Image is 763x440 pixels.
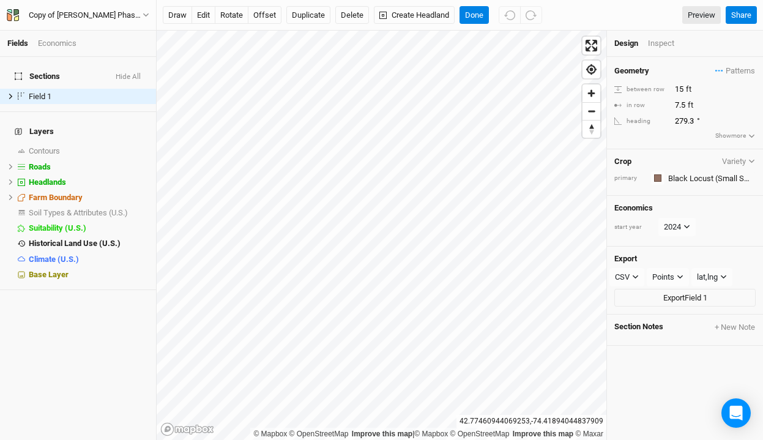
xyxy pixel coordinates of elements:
a: Fields [7,39,28,48]
button: Copy of [PERSON_NAME] Phase 1 (ACTIVE 2024) [6,9,150,22]
h4: Export [614,254,756,264]
div: Inspect [648,38,691,49]
span: Suitability (U.S.) [29,223,86,233]
div: Copy of [PERSON_NAME] Phase 1 (ACTIVE 2024) [29,9,143,21]
button: draw [163,6,192,24]
button: Delete [335,6,369,24]
div: between row [614,85,668,94]
div: Base Layer [29,270,149,280]
button: Variety [721,157,756,166]
div: Points [652,271,674,283]
div: Farm Boundary [29,193,149,203]
h4: Layers [7,119,149,144]
div: start year [614,223,657,232]
button: lat,lng [691,268,732,286]
span: Section Notes [614,322,663,333]
button: Create Headland [374,6,455,24]
span: Reset bearing to north [582,121,600,138]
a: Mapbox logo [160,422,214,436]
div: | [253,428,603,440]
input: Black Locust (Small Scale, Fenceposts Only) [664,171,756,185]
div: Headlands [29,177,149,187]
button: Zoom out [582,102,600,120]
button: Hide All [115,73,141,81]
button: Redo (^Z) [520,6,542,24]
button: Reset bearing to north [582,120,600,138]
h4: Economics [614,203,756,213]
button: Zoom in [582,84,600,102]
div: Open Intercom Messenger [721,398,751,428]
span: Base Layer [29,270,69,279]
button: Find my location [582,61,600,78]
span: Soil Types & Attributes (U.S.) [29,208,128,217]
button: Share [726,6,757,24]
div: Economics [38,38,76,49]
div: Soil Types & Attributes (U.S.) [29,208,149,218]
button: Enter fullscreen [582,37,600,54]
a: OpenStreetMap [289,430,349,438]
span: Field 1 [29,92,51,101]
span: Climate (U.S.) [29,255,79,264]
button: offset [248,6,281,24]
h4: Geometry [614,66,649,76]
a: Mapbox [414,430,448,438]
button: Undo (^z) [499,6,521,24]
div: Historical Land Use (U.S.) [29,239,149,248]
canvas: Map [157,31,606,440]
div: Contours [29,146,149,156]
div: Roads [29,162,149,172]
div: 42.77460944069253 , -74.41894044837909 [456,415,606,428]
button: rotate [215,6,248,24]
a: Mapbox [253,430,287,438]
div: lat,lng [697,271,718,283]
span: Roads [29,162,51,171]
button: Showmore [715,130,756,141]
button: Points [647,268,689,286]
a: Improve this map [352,430,412,438]
button: edit [192,6,215,24]
button: CSV [609,268,644,286]
div: Climate (U.S.) [29,255,149,264]
div: Field 1 [29,92,149,102]
span: Patterns [715,65,755,77]
div: Design [614,38,638,49]
span: Farm Boundary [29,193,83,202]
a: Improve this map [513,430,573,438]
a: Preview [682,6,721,24]
a: Maxar [575,430,603,438]
button: Done [460,6,489,24]
span: Zoom out [582,103,600,120]
h4: Crop [614,157,631,166]
button: 2024 [658,218,696,236]
div: heading [614,117,668,126]
a: OpenStreetMap [450,430,510,438]
button: Duplicate [286,6,330,24]
span: Headlands [29,177,66,187]
button: ExportField 1 [614,289,756,307]
span: Contours [29,146,60,155]
div: in row [614,101,668,110]
div: Copy of Corbin Hill Phase 1 (ACTIVE 2024) [29,9,143,21]
div: CSV [615,271,630,283]
span: Historical Land Use (U.S.) [29,239,121,248]
div: primary [614,174,645,183]
div: Suitability (U.S.) [29,223,149,233]
button: Patterns [715,64,756,78]
span: Sections [15,72,60,81]
button: + New Note [714,322,756,333]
